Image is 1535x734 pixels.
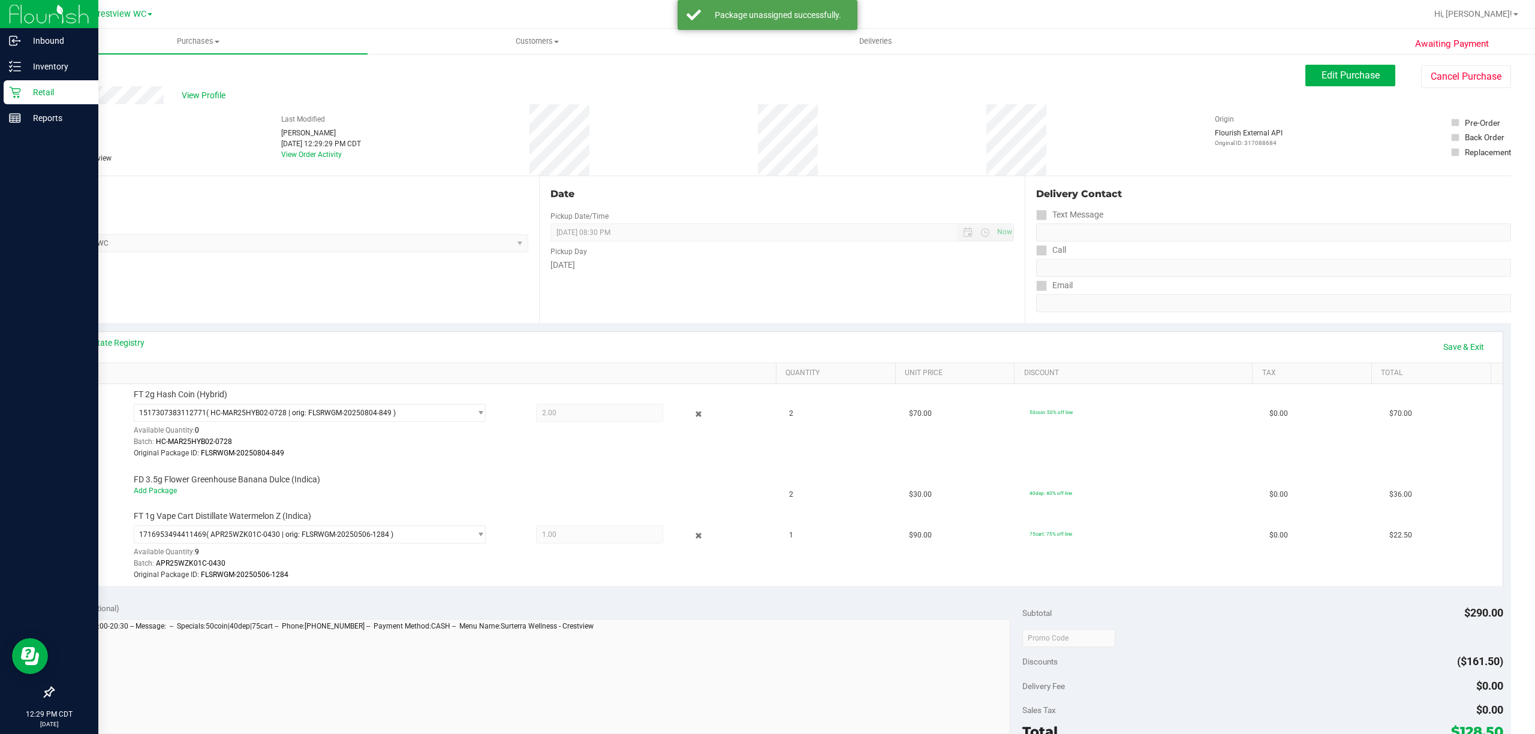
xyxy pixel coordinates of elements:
p: Retail [21,85,93,99]
span: HC-MAR25HYB02-0728 [156,437,232,446]
a: Save & Exit [1435,337,1492,357]
div: [DATE] 12:29:29 PM CDT [281,138,361,149]
div: Delivery Contact [1036,187,1511,201]
span: $90.00 [909,530,932,541]
span: Batch: [134,437,154,446]
span: $0.00 [1269,489,1288,500]
span: $36.00 [1389,489,1412,500]
label: Text Message [1036,206,1103,223]
span: 40dep: 40% off line [1030,490,1072,496]
input: Format: (999) 999-9999 [1036,223,1511,241]
span: View Profile [182,89,230,102]
span: 1517307383112771 [139,409,206,417]
p: Inventory [21,59,93,74]
div: Available Quantity: [134,543,504,567]
a: View Order Activity [281,150,342,159]
span: ( HC-MAR25HYB02-0728 | orig: FLSRWGM-20250804-849 ) [206,409,396,417]
label: Call [1036,241,1066,259]
p: Reports [21,111,93,125]
div: Pre-Order [1465,117,1500,129]
div: [PERSON_NAME] [281,128,361,138]
div: Available Quantity: [134,422,504,445]
span: $30.00 [909,489,932,500]
span: APR25WZK01C-0430 [156,559,225,567]
a: Purchases [29,29,368,54]
label: Last Modified [281,114,325,125]
span: 0 [195,426,199,434]
span: $0.00 [1476,703,1503,716]
span: Sales Tax [1022,705,1056,715]
button: Edit Purchase [1305,65,1395,86]
span: $0.00 [1476,679,1503,692]
span: FT 1g Vape Cart Distillate Watermelon Z (Indica) [134,511,311,522]
div: Location [53,187,528,201]
span: FT 2g Hash Coin (Hybrid) [134,389,227,400]
span: Customers [368,36,706,47]
span: Original Package ID: [134,449,199,457]
inline-svg: Reports [9,112,21,124]
a: Add Package [134,487,177,495]
div: Flourish External API [1215,128,1283,147]
a: Customers [368,29,706,54]
span: 2 [789,408,793,419]
span: $70.00 [1389,408,1412,419]
span: FD 3.5g Flower Greenhouse Banana Dulce (Indica) [134,474,320,485]
inline-svg: Inventory [9,61,21,73]
a: Deliveries [706,29,1045,54]
inline-svg: Inbound [9,35,21,47]
p: Inbound [21,34,93,48]
span: Subtotal [1022,608,1052,618]
span: Purchases [29,36,368,47]
a: Tax [1262,368,1367,378]
span: 9 [195,548,199,556]
iframe: Resource center [12,638,48,674]
span: Edit Purchase [1322,70,1380,81]
span: 2 [789,489,793,500]
span: $70.00 [909,408,932,419]
div: Replacement [1465,146,1511,158]
span: $0.00 [1269,530,1288,541]
a: Quantity [785,368,890,378]
span: select [470,526,485,543]
p: 12:29 PM CDT [5,709,93,720]
span: $0.00 [1269,408,1288,419]
span: 1716953494411469 [139,530,206,539]
span: 75cart: 75% off line [1030,531,1072,537]
span: 1 [789,530,793,541]
span: Hi, [PERSON_NAME]! [1434,9,1512,19]
div: Package unassigned successfully. [708,9,848,21]
div: [DATE] [550,259,1015,271]
a: Unit Price [905,368,1010,378]
span: FLSRWGM-20250804-849 [201,449,284,457]
a: View State Registry [73,337,145,349]
span: Crestview WC [92,9,146,19]
input: Format: (999) 999-9999 [1036,259,1511,277]
label: Email [1036,277,1073,294]
span: Discounts [1022,651,1058,672]
button: Cancel Purchase [1421,65,1511,88]
input: Promo Code [1022,629,1115,647]
div: Back Order [1465,131,1504,143]
a: Discount [1024,368,1248,378]
span: $22.50 [1389,530,1412,541]
p: [DATE] [5,720,93,729]
span: Batch: [134,559,154,567]
p: Original ID: 317088684 [1215,138,1283,147]
a: Total [1381,368,1486,378]
inline-svg: Retail [9,86,21,98]
span: Original Package ID: [134,570,199,579]
label: Pickup Day [550,246,587,257]
div: Date [550,187,1015,201]
a: SKU [71,368,772,378]
span: 50coin: 50% off line [1030,409,1073,415]
span: select [470,404,485,421]
label: Pickup Date/Time [550,211,609,222]
span: ($161.50) [1457,655,1503,667]
span: FLSRWGM-20250506-1284 [201,570,288,579]
span: Delivery Fee [1022,681,1065,691]
span: Awaiting Payment [1415,37,1489,51]
span: $290.00 [1464,606,1503,619]
span: ( APR25WZK01C-0430 | orig: FLSRWGM-20250506-1284 ) [206,530,393,539]
label: Origin [1215,114,1234,125]
span: Deliveries [843,36,908,47]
